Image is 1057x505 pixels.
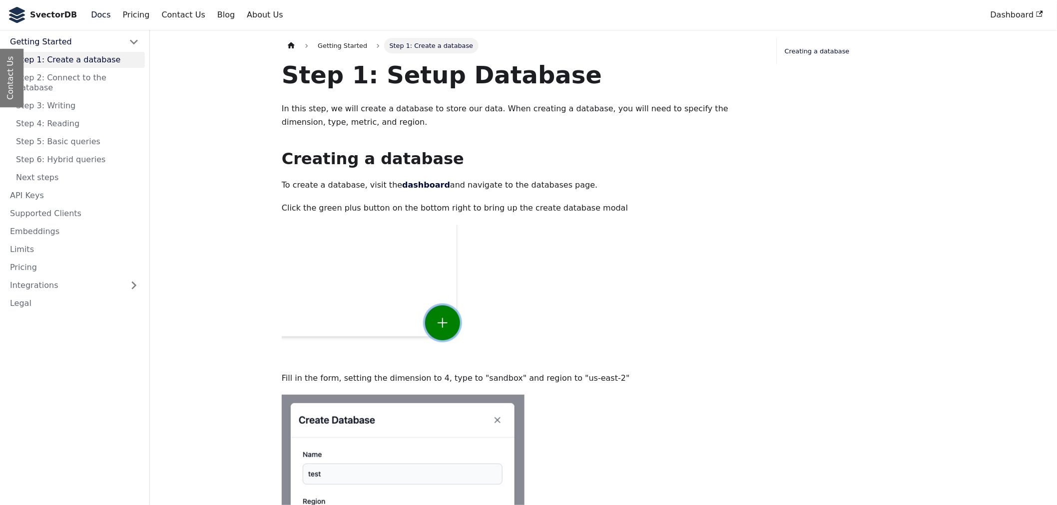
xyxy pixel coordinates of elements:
a: Home page [282,38,301,53]
span: Getting Started [318,42,367,49]
a: Legal [4,295,145,311]
p: Fill in the form, setting the dimension to 4, type to "sandbox" and region to "us-east-2" [282,372,760,385]
button: Collapse sidebar category 'Getting Started' [123,34,145,50]
a: Blog [211,6,241,23]
img: Z [282,225,478,358]
p: In this step, we will create a database to store our data. When creating a database, you will nee... [282,102,760,129]
a: Step 3: Writing [10,98,145,114]
a: Supported Clients [4,206,145,222]
h2: Creating a database [282,149,760,169]
span: Step 1: Create a database [384,38,478,53]
a: Step 4: Reading [10,116,145,132]
a: Dashboard [985,6,1049,23]
a: Step 1: Create a database [10,52,145,68]
a: dashboard [402,180,450,190]
img: SvectorDB Logo [8,7,26,23]
a: Getting Started [4,34,123,50]
a: Integrations [4,277,145,293]
a: Pricing [4,259,145,275]
a: SvectorDB LogoSvectorDB [8,7,77,23]
a: Step 6: Hybrid queries [10,152,145,168]
a: Creating a database [785,46,921,56]
nav: Breadcrumbs [282,38,760,53]
a: API Keys [4,188,145,204]
a: About Us [241,6,289,23]
a: Docs [85,6,116,23]
a: Getting Started [313,38,372,53]
a: Step 2: Connect to the database [10,70,145,96]
a: Step 5: Basic queries [10,134,145,150]
h1: Step 1: Setup Database [282,60,760,90]
p: Click the green plus button on the bottom right to bring up the create database modal [282,202,760,215]
a: Pricing [117,6,156,23]
a: Contact Us [155,6,211,23]
a: Limits [4,242,145,257]
p: To create a database, visit the and navigate to the databases page. [282,179,760,192]
a: Next steps [10,170,145,186]
b: SvectorDB [30,8,77,21]
a: Embeddings [4,224,145,240]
